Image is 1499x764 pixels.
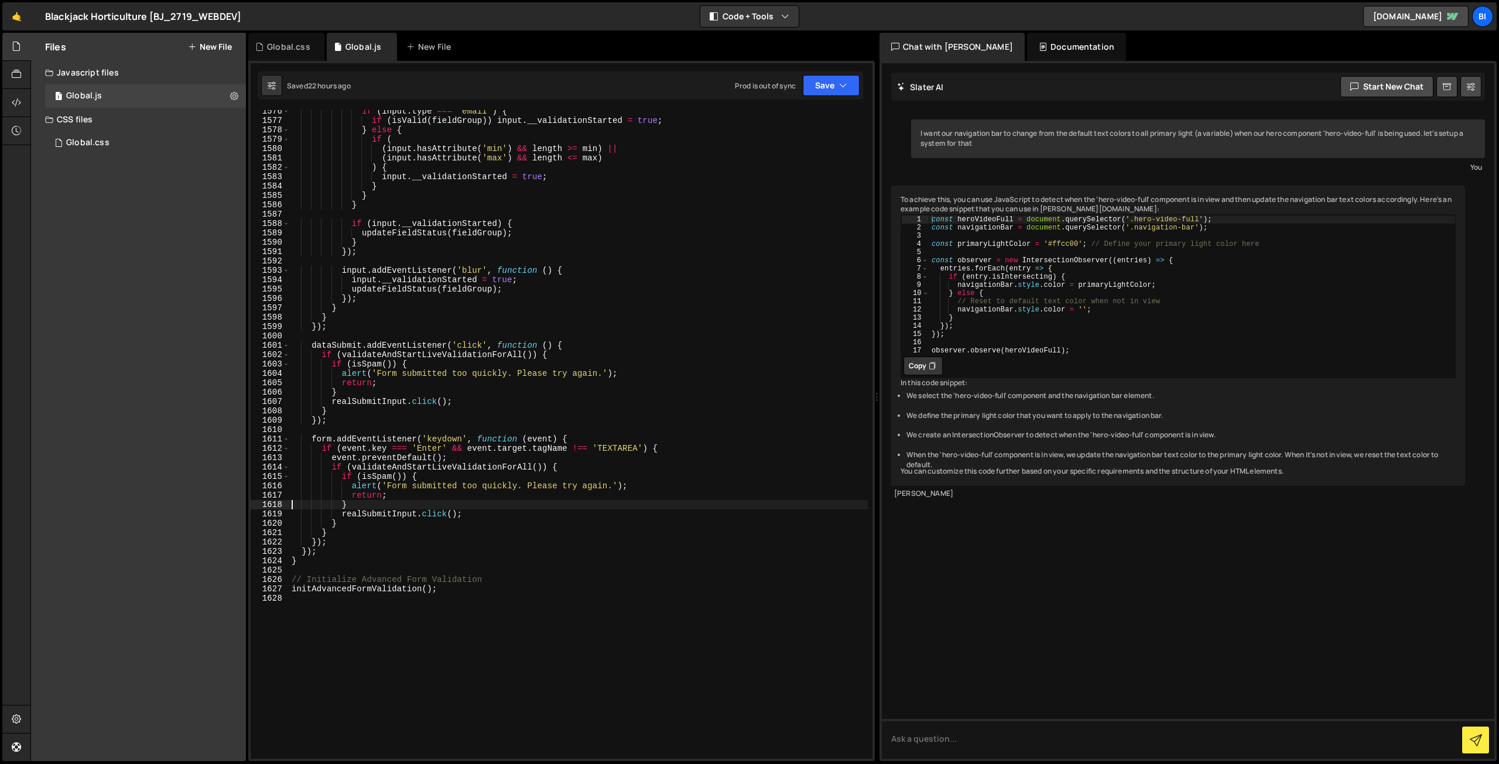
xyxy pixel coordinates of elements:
div: 1617 [251,491,290,500]
div: 1603 [251,359,290,369]
div: 1596 [251,294,290,303]
div: 15 [902,330,929,338]
div: 14 [902,322,929,330]
button: Start new chat [1340,76,1433,97]
div: Global.js [66,91,102,101]
div: 1602 [251,350,290,359]
li: We select the 'hero-video-full' component and the navigation bar element. [906,391,1456,401]
div: 1589 [251,228,290,238]
div: 22 hours ago [308,81,351,91]
div: 1607 [251,397,290,406]
div: 1600 [251,331,290,341]
div: 1577 [251,116,290,125]
div: Global.js [345,41,381,53]
div: 6 [902,256,929,265]
div: 1579 [251,135,290,144]
div: 3 [902,232,929,240]
div: 16258/43966.css [45,131,246,155]
div: 1628 [251,594,290,603]
div: You [914,161,1482,173]
div: 13 [902,314,929,322]
div: To achieve this, you can use JavaScript to detect when the 'hero-video-full' component is in view... [891,186,1465,487]
a: [DOMAIN_NAME] [1363,6,1469,27]
div: Documentation [1027,33,1126,61]
div: 1621 [251,528,290,537]
div: 1588 [251,219,290,228]
div: 1595 [251,285,290,294]
div: 7 [902,265,929,273]
div: 9 [902,281,929,289]
div: 1591 [251,247,290,256]
div: 1578 [251,125,290,135]
div: [PERSON_NAME] [894,489,1462,499]
div: Chat with [PERSON_NAME] [879,33,1025,61]
div: Global.css [66,138,109,148]
div: 1582 [251,163,290,172]
div: New File [406,41,456,53]
div: 17 [902,347,929,355]
div: 1609 [251,416,290,425]
div: 1614 [251,462,290,472]
div: 1592 [251,256,290,266]
div: 1590 [251,238,290,247]
div: 8 [902,273,929,281]
div: Blackjack Horticulture [BJ_2719_WEBDEV] [45,9,241,23]
div: 1612 [251,444,290,453]
div: 1608 [251,406,290,416]
div: 1624 [251,556,290,566]
div: 1593 [251,266,290,275]
div: 1626 [251,575,290,584]
div: 16258/43868.js [45,84,246,108]
div: 2 [902,224,929,232]
h2: Files [45,40,66,53]
li: When the 'hero-video-full' component is in view, we update the navigation bar text color to the p... [906,450,1456,470]
div: 1583 [251,172,290,181]
div: Saved [287,81,351,91]
div: 1576 [251,107,290,116]
div: 1625 [251,566,290,575]
div: 1580 [251,144,290,153]
li: We create an IntersectionObserver to detect when the 'hero-video-full' component is in view. [906,430,1456,440]
div: 1581 [251,153,290,163]
div: 10 [902,289,929,297]
div: 1606 [251,388,290,397]
div: 11 [902,297,929,306]
div: 1587 [251,210,290,219]
div: 1616 [251,481,290,491]
div: 1620 [251,519,290,528]
div: 1594 [251,275,290,285]
div: 1585 [251,191,290,200]
button: New File [188,42,232,52]
div: Global.css [267,41,310,53]
div: Prod is out of sync [735,81,796,91]
div: 1619 [251,509,290,519]
button: Copy [903,357,943,375]
div: 4 [902,240,929,248]
button: Code + Tools [700,6,799,27]
div: I want our navigation bar to change from the default text colors to all primary light (a variable... [911,119,1485,158]
div: 1611 [251,434,290,444]
div: CSS files [31,108,246,131]
li: We define the primary light color that you want to apply to the navigation bar. [906,411,1456,421]
button: Save [803,75,860,96]
div: 1599 [251,322,290,331]
a: 🤙 [2,2,31,30]
span: 1 [55,92,62,102]
div: 1605 [251,378,290,388]
div: 16 [902,338,929,347]
div: 1618 [251,500,290,509]
div: Javascript files [31,61,246,84]
div: 1597 [251,303,290,313]
div: 1615 [251,472,290,481]
div: 1623 [251,547,290,556]
div: 1 [902,215,929,224]
div: 1584 [251,181,290,191]
a: Bi [1472,6,1493,27]
div: 1601 [251,341,290,350]
div: 1613 [251,453,290,462]
div: 5 [902,248,929,256]
div: 1604 [251,369,290,378]
div: 12 [902,306,929,314]
div: 1598 [251,313,290,322]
